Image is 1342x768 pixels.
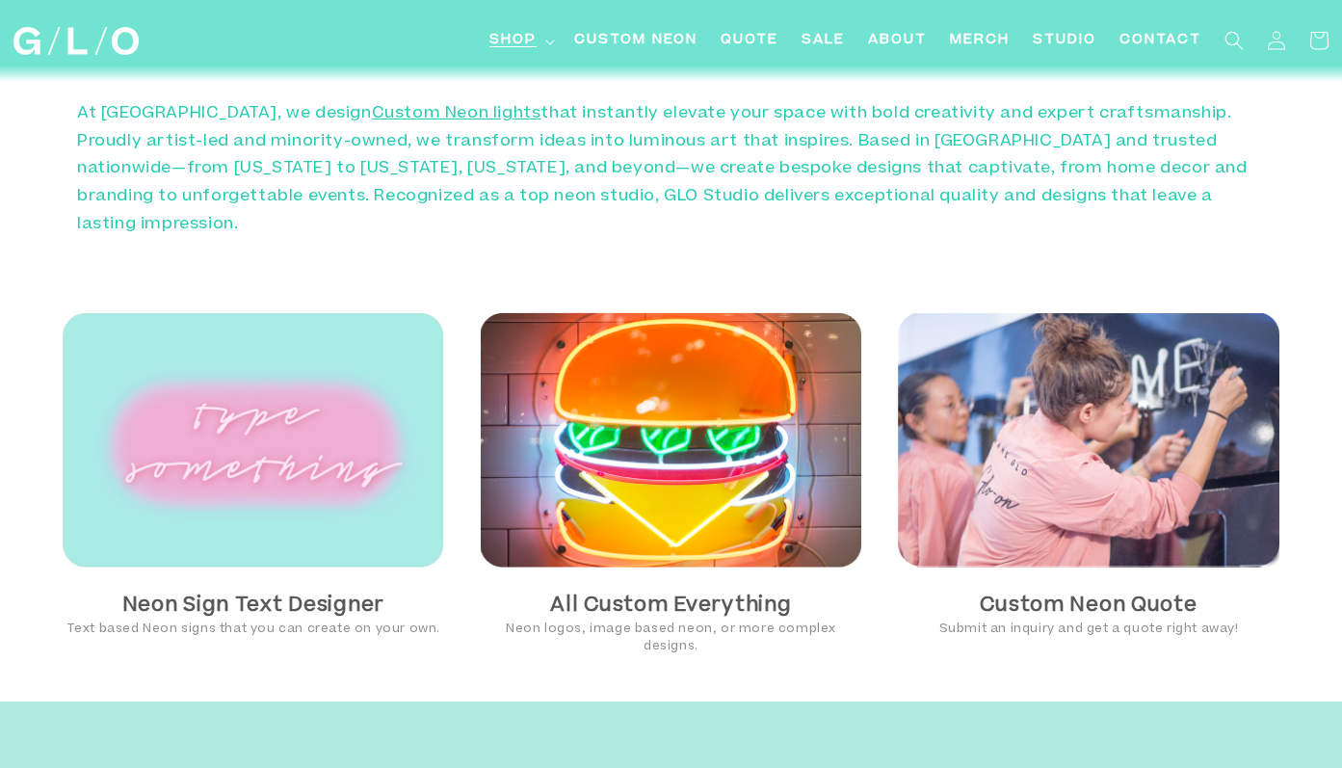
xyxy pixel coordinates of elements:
p: Text based Neon signs that you can create on your own. [63,621,444,638]
p: Neon logos, image based neon, or more complex designs. [481,621,862,655]
a: SALE [790,19,856,63]
summary: Search [1213,19,1255,62]
a: Studio [1021,19,1108,63]
a: Neon Sign Text DesignerText based Neon signs that you can create on your own. [48,312,459,638]
span: About [868,31,927,51]
a: Hamburger Neon Sign in NYC All Custom EverythingNeon logos, image based neon, or more complex des... [466,312,877,655]
p: At [GEOGRAPHIC_DATA], we design that instantly elevate your space with bold creativity and expert... [77,100,1265,239]
a: Merch [938,19,1021,63]
a: Quote [709,19,790,63]
strong: All Custom Everything [550,596,791,616]
iframe: Chat Widget [995,498,1342,768]
summary: Shop [478,19,563,63]
a: Contact [1108,19,1213,63]
span: Contact [1119,31,1201,51]
strong: Neon Sign Text Designer [122,596,385,616]
span: Studio [1033,31,1096,51]
a: Custom Neon [563,19,709,63]
a: Custom Neon QuoteSubmit an inquiry and get a quote right away! [883,312,1294,638]
span: Custom Neon [574,31,697,51]
img: GLO Studio [13,27,139,55]
a: Custom Neon lights [372,106,541,121]
span: Shop [489,31,537,51]
a: GLO Studio [6,20,145,63]
span: Merch [950,31,1010,51]
span: SALE [802,31,845,51]
a: About [856,19,938,63]
p: Submit an inquiry and get a quote right away! [898,621,1279,638]
img: Hamburger Neon Sign in NYC [481,312,862,568]
span: Quote [721,31,778,51]
strong: Custom Neon Quote [980,596,1197,616]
